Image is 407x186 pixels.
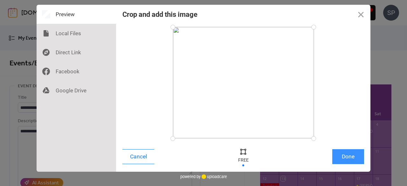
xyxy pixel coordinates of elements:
[37,5,116,24] div: Preview
[332,149,364,164] button: Done
[201,174,227,179] a: uploadcare
[37,24,116,43] div: Local Files
[122,10,197,18] div: Crop and add this image
[37,43,116,62] div: Direct Link
[351,5,370,24] button: Close
[122,149,154,164] button: Cancel
[37,62,116,81] div: Facebook
[180,172,227,181] div: powered by
[37,81,116,100] div: Google Drive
